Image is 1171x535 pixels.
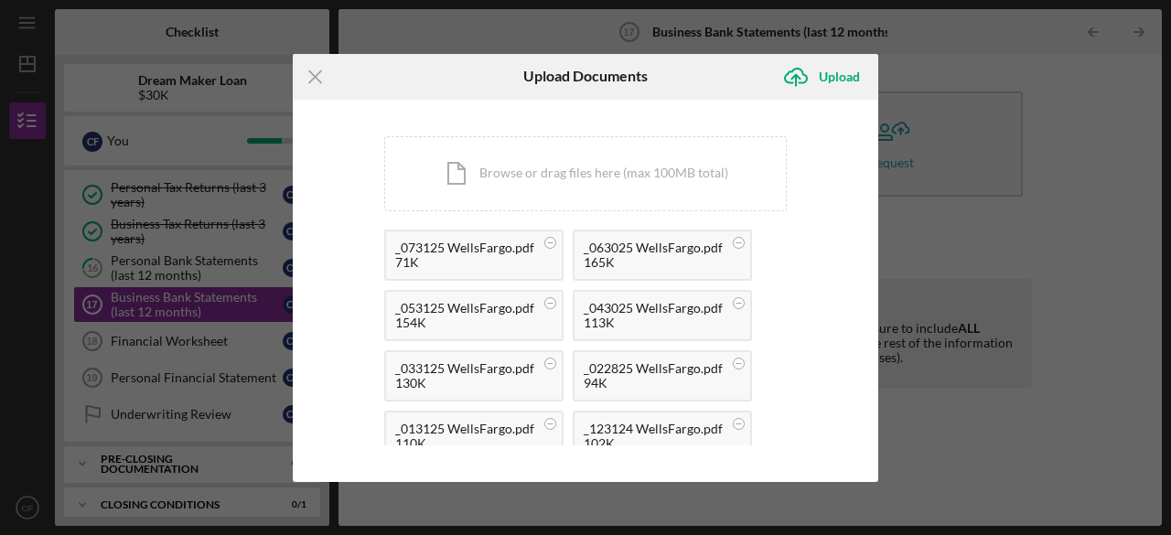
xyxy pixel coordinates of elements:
[395,301,534,316] div: _053125 WellsFargo.pdf
[584,376,723,391] div: 94K
[584,316,723,330] div: 113K
[584,436,723,451] div: 102K
[395,376,534,391] div: 130K
[523,68,648,84] h6: Upload Documents
[584,301,723,316] div: _043025 WellsFargo.pdf
[584,361,723,376] div: _022825 WellsFargo.pdf
[584,422,723,436] div: _123124 WellsFargo.pdf
[395,255,534,270] div: 71K
[773,59,878,95] button: Upload
[819,59,860,95] div: Upload
[395,436,534,451] div: 110K
[395,316,534,330] div: 154K
[395,241,534,255] div: _073125 WellsFargo.pdf
[395,422,534,436] div: _013125 WellsFargo.pdf
[584,255,723,270] div: 165K
[395,361,534,376] div: _033125 WellsFargo.pdf
[584,241,723,255] div: _063025 WellsFargo.pdf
